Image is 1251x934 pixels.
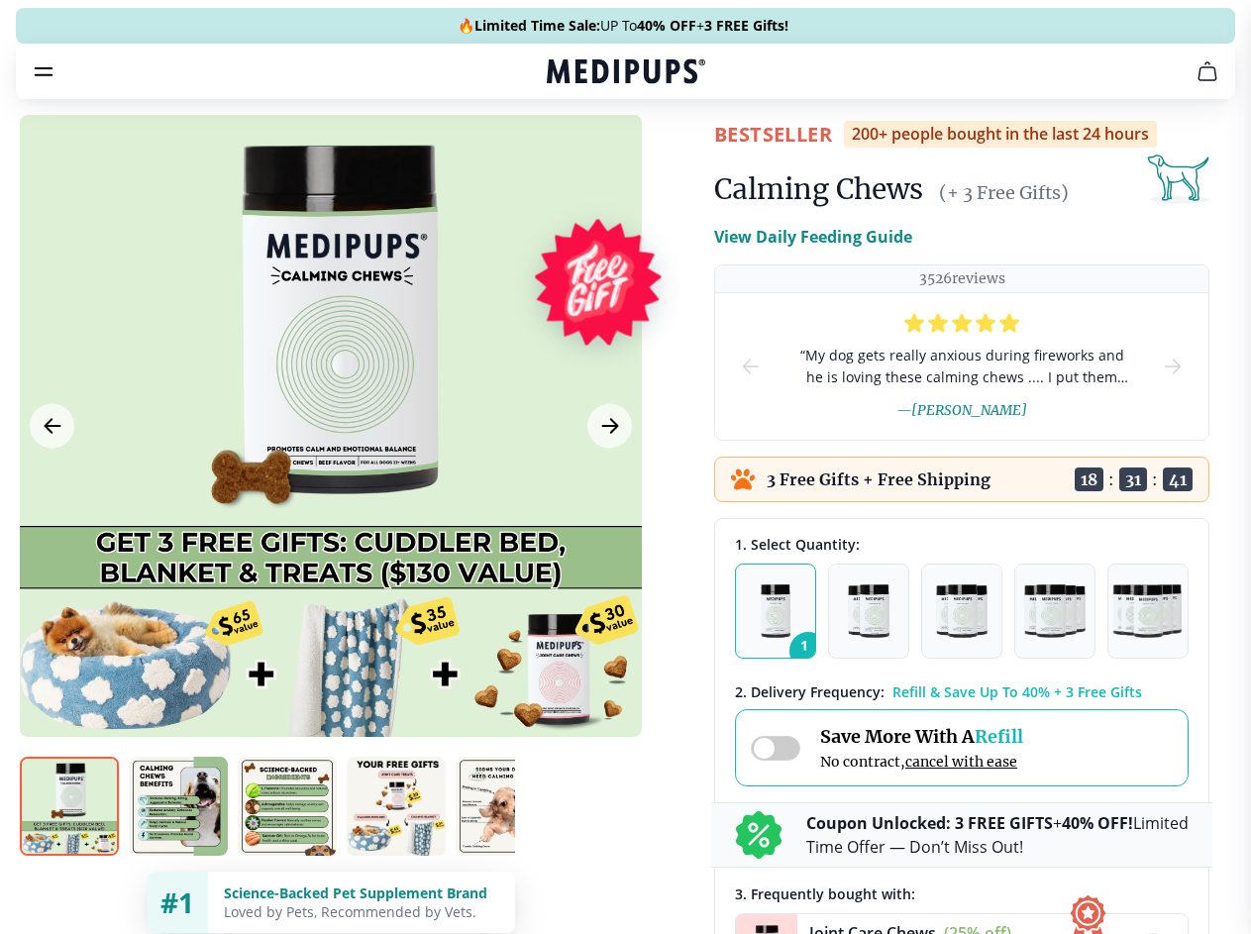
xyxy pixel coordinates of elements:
img: Pack of 2 - Natural Dog Supplements [848,584,889,638]
span: #1 [160,883,194,921]
span: 🔥 UP To + [458,16,788,36]
img: Pack of 1 - Natural Dog Supplements [761,584,791,638]
img: Pack of 3 - Natural Dog Supplements [936,584,988,638]
span: 1 [789,632,827,670]
b: Coupon Unlocked: 3 FREE GIFTS [806,812,1053,834]
span: 41 [1163,467,1193,491]
img: Calming Chews | Natural Dog Supplements [129,757,228,856]
div: 1. Select Quantity: [735,535,1189,554]
span: 2 . Delivery Frequency: [735,682,885,701]
span: 3 . Frequently bought with: [735,884,915,903]
p: View Daily Feeding Guide [714,225,912,249]
div: Science-Backed Pet Supplement Brand [224,883,499,902]
span: 31 [1119,467,1147,491]
div: 200+ people bought in the last 24 hours [844,121,1157,148]
span: Save More With A [820,725,1023,748]
span: 18 [1075,467,1103,491]
button: prev-slide [739,293,763,440]
span: Refill & Save Up To 40% + 3 Free Gifts [892,682,1142,701]
button: 1 [735,564,816,659]
span: (+ 3 Free Gifts) [939,181,1069,204]
img: Calming Chews | Natural Dog Supplements [456,757,555,856]
img: Calming Chews | Natural Dog Supplements [347,757,446,856]
span: BestSeller [714,121,832,148]
button: cart [1184,48,1231,95]
a: Medipups [547,56,705,90]
div: Loved by Pets, Recommended by Vets. [224,902,499,921]
span: : [1152,469,1158,489]
img: Pack of 5 - Natural Dog Supplements [1112,584,1184,638]
p: + Limited Time Offer — Don’t Miss Out! [806,811,1189,859]
span: — [PERSON_NAME] [896,401,1027,419]
p: 3526 reviews [919,269,1005,288]
button: burger-menu [32,59,55,83]
span: “ My dog gets really anxious during fireworks and he is loving these calming chews .... I put the... [794,345,1129,388]
button: Next Image [587,404,632,449]
span: No contract, [820,753,1023,771]
h1: Calming Chews [714,171,923,207]
span: Refill [975,725,1023,748]
img: Calming Chews | Natural Dog Supplements [20,757,119,856]
p: 3 Free Gifts + Free Shipping [767,469,990,489]
b: 40% OFF! [1062,812,1133,834]
button: next-slide [1161,293,1185,440]
span: cancel with ease [905,753,1017,771]
img: Calming Chews | Natural Dog Supplements [238,757,337,856]
span: : [1108,469,1114,489]
img: Pack of 4 - Natural Dog Supplements [1024,584,1085,638]
button: Previous Image [30,404,74,449]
